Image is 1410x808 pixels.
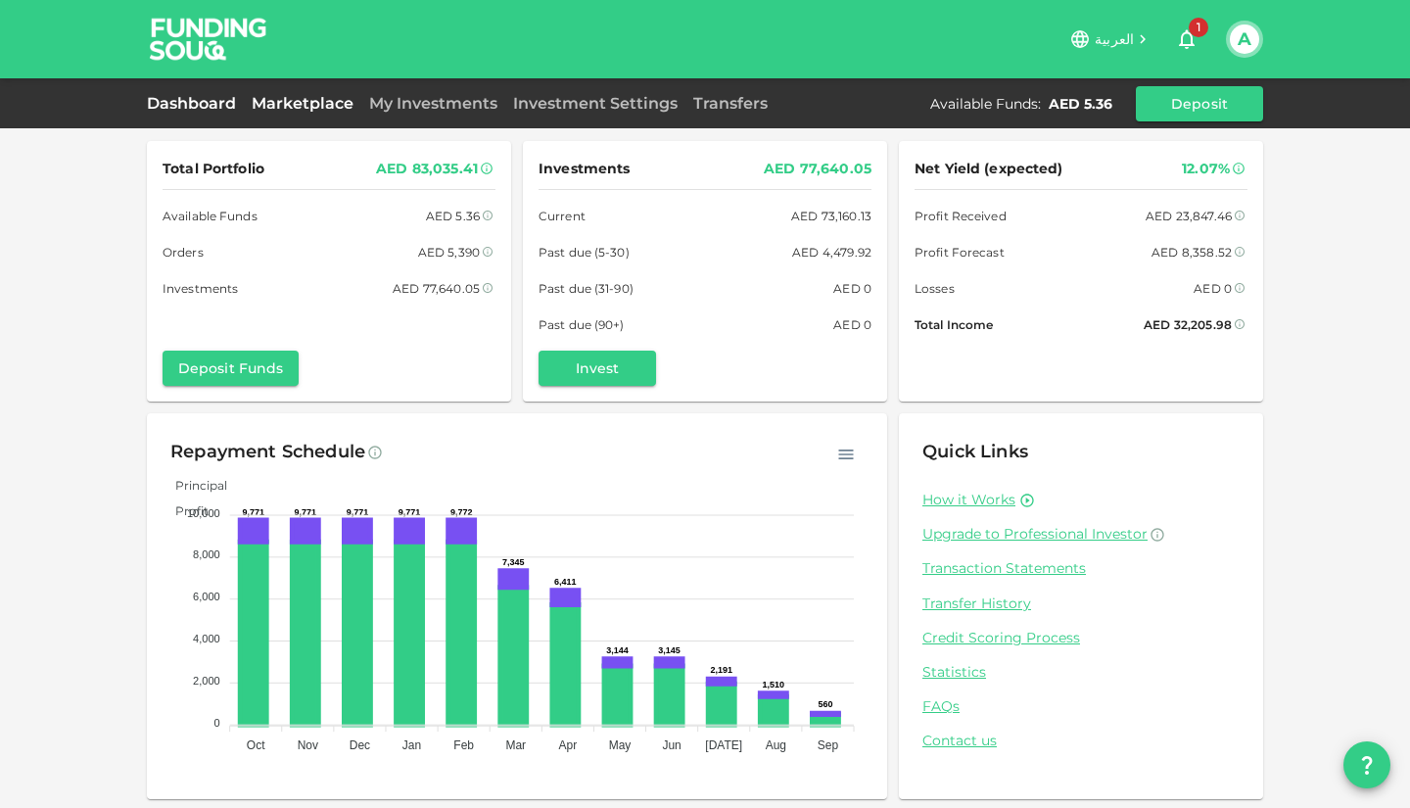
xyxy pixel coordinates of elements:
[418,242,480,262] div: AED 5,390
[922,491,1015,509] a: How it Works
[426,206,480,226] div: AED 5.36
[791,206,871,226] div: AED 73,160.13
[193,548,220,560] tspan: 8,000
[915,314,993,335] span: Total Income
[764,157,871,181] div: AED 77,640.05
[147,94,244,113] a: Dashboard
[298,738,318,752] tspan: Nov
[1049,94,1112,114] div: AED 5.36
[915,157,1063,181] span: Net Yield (expected)
[818,738,839,752] tspan: Sep
[187,507,220,519] tspan: 10,000
[1167,20,1206,59] button: 1
[244,94,361,113] a: Marketplace
[170,437,365,468] div: Repayment Schedule
[1182,157,1230,181] div: 12.07%
[915,206,1007,226] span: Profit Received
[922,559,1240,578] a: Transaction Statements
[833,314,871,335] div: AED 0
[922,525,1240,544] a: Upgrade to Professional Investor
[163,278,238,299] span: Investments
[163,206,258,226] span: Available Funds
[393,278,480,299] div: AED 77,640.05
[193,675,220,687] tspan: 2,000
[1144,314,1232,335] div: AED 32,205.98
[161,503,209,518] span: Profit
[1194,278,1232,299] div: AED 0
[1151,242,1232,262] div: AED 8,358.52
[766,738,786,752] tspan: Aug
[922,732,1240,750] a: Contact us
[1230,24,1259,54] button: A
[163,351,299,386] button: Deposit Funds
[247,738,265,752] tspan: Oct
[922,525,1148,543] span: Upgrade to Professional Investor
[376,157,478,181] div: AED 83,035.41
[214,717,220,729] tspan: 0
[539,242,630,262] span: Past due (5-30)
[922,594,1240,613] a: Transfer History
[539,351,656,386] button: Invest
[705,738,742,752] tspan: [DATE]
[539,278,634,299] span: Past due (31-90)
[163,242,204,262] span: Orders
[193,633,220,644] tspan: 4,000
[915,242,1005,262] span: Profit Forecast
[350,738,370,752] tspan: Dec
[193,591,220,602] tspan: 6,000
[1136,86,1263,121] button: Deposit
[559,738,578,752] tspan: Apr
[609,738,632,752] tspan: May
[833,278,871,299] div: AED 0
[792,242,871,262] div: AED 4,479.92
[1189,18,1208,37] span: 1
[922,441,1028,462] span: Quick Links
[505,94,685,113] a: Investment Settings
[163,157,264,181] span: Total Portfolio
[685,94,775,113] a: Transfers
[930,94,1041,114] div: Available Funds :
[539,157,630,181] span: Investments
[161,478,227,493] span: Principal
[922,629,1240,647] a: Credit Scoring Process
[922,697,1240,716] a: FAQs
[1146,206,1232,226] div: AED 23,847.46
[402,738,421,752] tspan: Jan
[361,94,505,113] a: My Investments
[662,738,681,752] tspan: Jun
[1343,741,1390,788] button: question
[1095,30,1134,48] span: العربية
[539,206,586,226] span: Current
[539,314,625,335] span: Past due (90+)
[505,738,526,752] tspan: Mar
[922,663,1240,682] a: Statistics
[915,278,955,299] span: Losses
[453,738,474,752] tspan: Feb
